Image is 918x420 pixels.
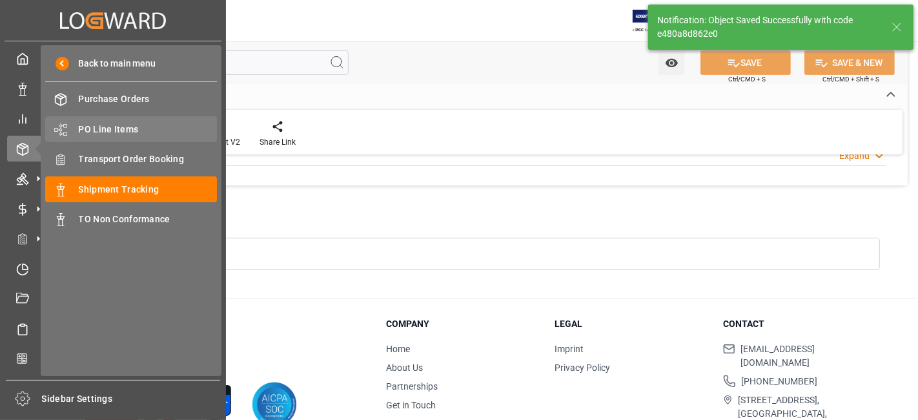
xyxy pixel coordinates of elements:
a: Imprint [555,344,584,354]
a: Purchase Orders [45,87,217,112]
button: SAVE [700,50,791,75]
span: Purchase Orders [79,92,218,106]
a: Document Management [7,286,219,311]
span: Transport Order Booking [79,152,218,166]
h3: Legal [555,317,707,331]
span: [EMAIL_ADDRESS][DOMAIN_NAME] [740,342,875,370]
a: Privacy Policy [555,362,610,373]
button: open menu [658,50,685,75]
a: Home [386,344,410,354]
a: TO Non Conformance [45,207,217,232]
a: My Cockpit [7,46,219,71]
a: PO Line Items [45,116,217,142]
span: Ctrl/CMD + S [728,74,766,84]
a: Timeslot Management V2 [7,256,219,281]
h3: Company [386,317,538,331]
a: About Us [386,362,423,373]
a: Get in Touch [386,400,436,410]
a: My Reports [7,106,219,131]
span: TO Non Conformance [79,213,218,226]
div: Expand [839,149,870,163]
span: Ctrl/CMD + Shift + S [822,74,879,84]
span: Back to main menu [69,57,156,70]
a: Sailing Schedules [7,316,219,341]
a: Partnerships [386,381,438,392]
span: Sidebar Settings [42,392,221,406]
div: Share Link [260,136,296,148]
a: Data Management [7,76,219,101]
div: Notification: Object Saved Successfully with code e480a8d862e0 [657,14,879,41]
a: Shipment Tracking [45,176,217,202]
a: Transport Order Booking [45,147,217,172]
span: PO Line Items [79,123,218,136]
span: [PHONE_NUMBER] [741,375,817,388]
button: SAVE & NEW [804,50,895,75]
span: Shipment Tracking [79,183,218,196]
h3: Contact [723,317,875,331]
img: Exertis%20JAM%20-%20Email%20Logo.jpg_1722504956.jpg [633,10,677,32]
a: CO2 Calculator [7,346,219,372]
